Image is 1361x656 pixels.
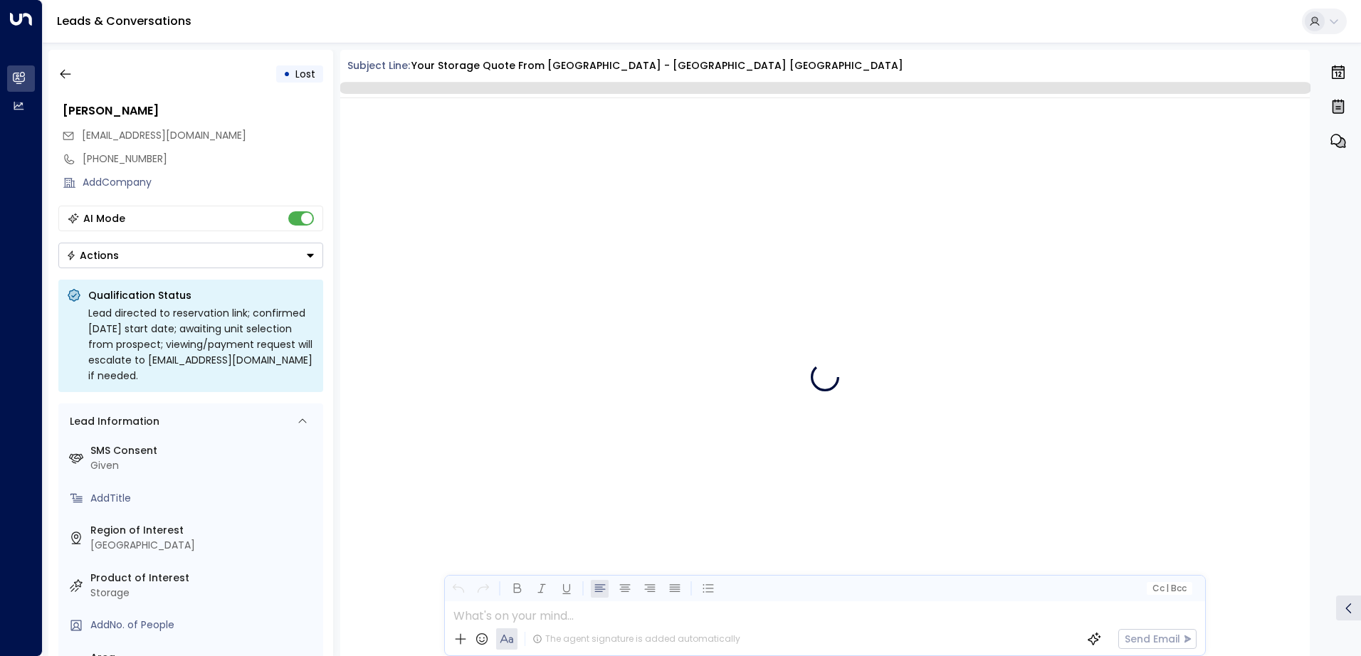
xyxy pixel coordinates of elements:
[347,58,410,73] span: Subject Line:
[90,443,317,458] label: SMS Consent
[63,102,323,120] div: [PERSON_NAME]
[474,580,492,598] button: Redo
[82,128,246,142] span: [EMAIL_ADDRESS][DOMAIN_NAME]
[65,414,159,429] div: Lead Information
[90,618,317,633] div: AddNo. of People
[83,152,323,166] div: [PHONE_NUMBER]
[83,211,125,226] div: AI Mode
[82,128,246,143] span: dplattdap6@googlemail.com
[1152,583,1186,593] span: Cc Bcc
[66,249,119,262] div: Actions
[88,288,315,302] p: Qualification Status
[58,243,323,268] button: Actions
[1166,583,1169,593] span: |
[1146,582,1192,596] button: Cc|Bcc
[532,633,740,645] div: The agent signature is added automatically
[83,175,323,190] div: AddCompany
[449,580,467,598] button: Undo
[57,13,191,29] a: Leads & Conversations
[283,61,290,87] div: •
[90,538,317,553] div: [GEOGRAPHIC_DATA]
[90,491,317,506] div: AddTitle
[411,58,903,73] div: Your storage quote from [GEOGRAPHIC_DATA] - [GEOGRAPHIC_DATA] [GEOGRAPHIC_DATA]
[88,305,315,383] div: Lead directed to reservation link; confirmed [DATE] start date; awaiting unit selection from pros...
[58,243,323,268] div: Button group with a nested menu
[90,458,317,473] div: Given
[295,67,315,81] span: Lost
[90,586,317,601] div: Storage
[90,523,317,538] label: Region of Interest
[90,571,317,586] label: Product of Interest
